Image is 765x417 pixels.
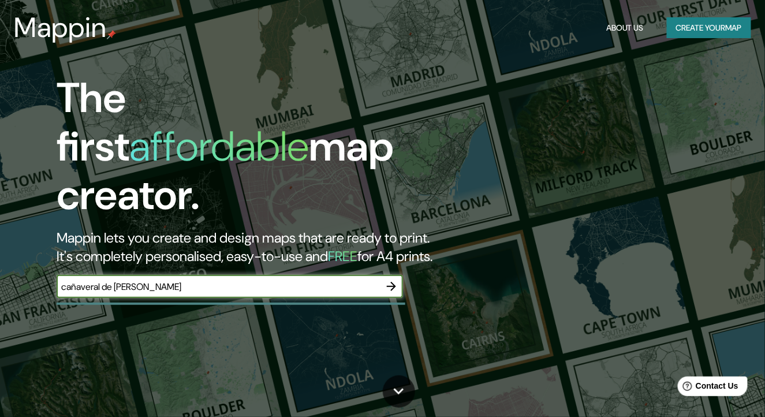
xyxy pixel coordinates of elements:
[57,74,439,229] h1: The first map creator.
[667,17,751,39] button: Create yourmap
[328,247,357,265] h5: FREE
[662,372,752,404] iframe: Help widget launcher
[602,17,648,39] button: About Us
[14,12,107,44] h3: Mappin
[129,120,309,173] h1: affordable
[107,30,116,39] img: mappin-pin
[57,280,380,293] input: Choose your favourite place
[57,229,439,266] h2: Mappin lets you create and design maps that are ready to print. It's completely personalised, eas...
